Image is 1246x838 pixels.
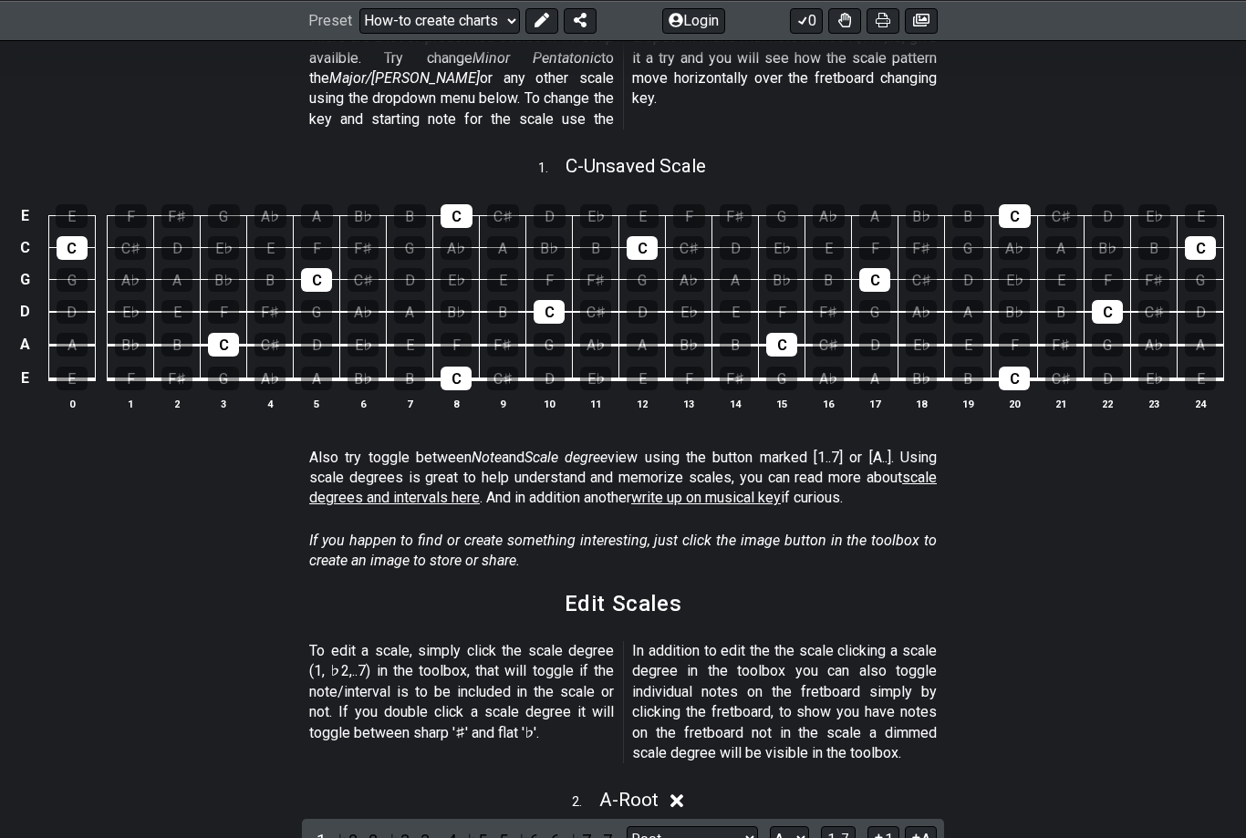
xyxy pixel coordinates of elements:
[859,236,890,260] div: F
[394,204,426,228] div: B
[945,394,992,413] th: 19
[1131,394,1178,413] th: 23
[115,236,146,260] div: C♯
[1185,300,1216,324] div: D
[627,300,658,324] div: D
[309,448,937,509] p: Also try toggle between and view using the button marked [1..7] or [A..]. Using scale degrees is ...
[952,236,983,260] div: G
[952,300,983,324] div: A
[720,236,751,260] div: D
[57,333,88,357] div: A
[161,333,192,357] div: B
[580,236,611,260] div: B
[631,489,781,506] span: write up on musical key
[487,367,518,390] div: C♯
[309,27,937,129] p: There are a lot of predefined scales in #fretflip availble. Try change to the or any other scale ...
[348,300,379,324] div: A♭
[906,367,937,390] div: B♭
[1092,367,1123,390] div: D
[906,204,938,228] div: B♭
[712,394,759,413] th: 14
[57,236,88,260] div: C
[828,7,861,33] button: Toggle Dexterity for all fretkits
[1092,333,1123,357] div: G
[348,333,379,357] div: E♭
[308,12,352,29] span: Preset
[348,367,379,390] div: B♭
[301,300,332,324] div: G
[580,268,611,292] div: F♯
[441,367,472,390] div: C
[673,300,704,324] div: E♭
[580,367,611,390] div: E♭
[394,268,425,292] div: D
[859,204,891,228] div: A
[487,268,518,292] div: E
[766,367,797,390] div: G
[673,236,704,260] div: C♯
[115,367,146,390] div: F
[534,300,565,324] div: C
[1138,300,1169,324] div: C♯
[627,204,659,228] div: E
[534,204,566,228] div: D
[627,236,658,260] div: C
[898,394,945,413] th: 18
[538,159,566,179] span: 1 .
[15,361,36,396] td: E
[254,204,286,228] div: A♭
[254,367,286,390] div: A♭
[673,268,704,292] div: A♭
[15,200,36,232] td: E
[534,268,565,292] div: F
[472,49,601,67] em: Minor Pentatonic
[999,204,1031,228] div: C
[992,394,1038,413] th: 20
[15,264,36,295] td: G
[1045,268,1076,292] div: E
[524,449,607,466] em: Scale degree
[57,268,88,292] div: G
[254,236,286,260] div: E
[759,394,805,413] th: 15
[952,367,983,390] div: B
[525,7,558,33] button: Edit Preset
[766,300,797,324] div: F
[441,333,472,357] div: F
[766,236,797,260] div: E♭
[1038,394,1085,413] th: 21
[619,394,666,413] th: 12
[387,394,433,413] th: 7
[852,394,898,413] th: 17
[905,7,938,33] button: Create image
[208,367,239,390] div: G
[627,268,658,292] div: G
[720,268,751,292] div: A
[1092,236,1123,260] div: B♭
[301,333,332,357] div: D
[599,789,659,811] span: A - Root
[999,236,1030,260] div: A♭
[348,236,379,260] div: F♯
[254,300,286,324] div: F♯
[565,594,682,614] h2: Edit Scales
[766,333,797,357] div: C
[487,333,518,357] div: F♯
[673,367,704,390] div: F
[580,204,612,228] div: E♭
[1092,300,1123,324] div: C
[15,295,36,328] td: D
[1092,204,1124,228] div: D
[999,300,1030,324] div: B♭
[813,300,844,324] div: F♯
[1138,204,1170,228] div: E♭
[1185,367,1216,390] div: E
[1185,333,1216,357] div: A
[526,394,573,413] th: 10
[441,300,472,324] div: B♭
[952,204,984,228] div: B
[208,333,239,357] div: C
[666,394,712,413] th: 13
[534,236,565,260] div: B♭
[301,268,332,292] div: C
